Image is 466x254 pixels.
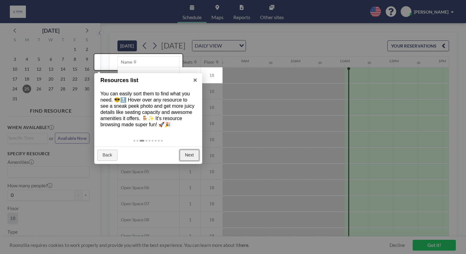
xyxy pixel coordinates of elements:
span: 4 [180,73,201,78]
div: You can easily sort them to find what you need. 😎🔝 Hover over any resource to see a sneak peek ph... [94,85,202,134]
a: Back [97,150,117,161]
a: × [188,73,202,87]
span: Ballad [118,73,133,78]
h1: Resources list [100,76,186,85]
a: Next [180,150,199,161]
span: 18 [201,73,223,78]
